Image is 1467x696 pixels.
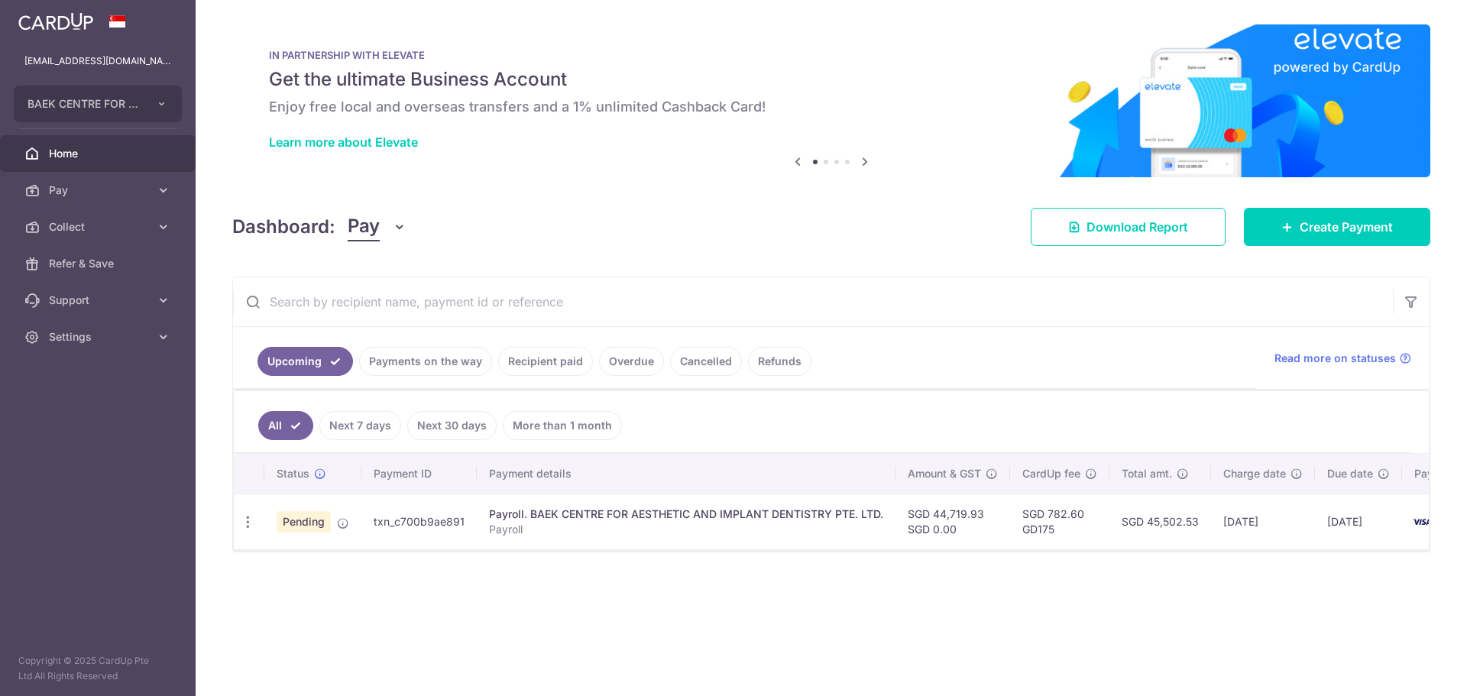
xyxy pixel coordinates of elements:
[1122,466,1172,481] span: Total amt.
[1223,466,1286,481] span: Charge date
[269,49,1394,61] p: IN PARTNERSHIP WITH ELEVATE
[407,411,497,440] a: Next 30 days
[258,411,313,440] a: All
[908,466,981,481] span: Amount & GST
[18,12,93,31] img: CardUp
[28,96,141,112] span: BAEK CENTRE FOR AESTHETIC AND IMPLANT DENTISTRY PTE. LTD.
[361,494,477,549] td: txn_c700b9ae891
[49,293,150,308] span: Support
[49,329,150,345] span: Settings
[269,98,1394,116] h6: Enjoy free local and overseas transfers and a 1% unlimited Cashback Card!
[1315,494,1402,549] td: [DATE]
[359,347,492,376] a: Payments on the way
[348,212,380,241] span: Pay
[232,24,1430,177] img: Renovation banner
[49,219,150,235] span: Collect
[269,134,418,150] a: Learn more about Elevate
[1300,218,1393,236] span: Create Payment
[489,522,883,537] p: Payroll
[1274,351,1396,366] span: Read more on statuses
[232,213,335,241] h4: Dashboard:
[257,347,353,376] a: Upcoming
[1244,208,1430,246] a: Create Payment
[277,466,309,481] span: Status
[1022,466,1080,481] span: CardUp fee
[49,256,150,271] span: Refer & Save
[1407,513,1437,531] img: Bank Card
[498,347,593,376] a: Recipient paid
[1010,494,1109,549] td: SGD 782.60 GD175
[361,454,477,494] th: Payment ID
[24,53,171,69] p: [EMAIL_ADDRESS][DOMAIN_NAME]
[477,454,895,494] th: Payment details
[49,146,150,161] span: Home
[489,507,883,522] div: Payroll. BAEK CENTRE FOR AESTHETIC AND IMPLANT DENTISTRY PTE. LTD.
[748,347,811,376] a: Refunds
[670,347,742,376] a: Cancelled
[1327,466,1373,481] span: Due date
[1274,351,1411,366] a: Read more on statuses
[1211,494,1315,549] td: [DATE]
[14,86,182,122] button: BAEK CENTRE FOR AESTHETIC AND IMPLANT DENTISTRY PTE. LTD.
[1031,208,1226,246] a: Download Report
[319,411,401,440] a: Next 7 days
[895,494,1010,549] td: SGD 44,719.93 SGD 0.00
[1109,494,1211,549] td: SGD 45,502.53
[348,212,406,241] button: Pay
[1086,218,1188,236] span: Download Report
[277,511,331,533] span: Pending
[49,183,150,198] span: Pay
[599,347,664,376] a: Overdue
[233,277,1393,326] input: Search by recipient name, payment id or reference
[503,411,622,440] a: More than 1 month
[269,67,1394,92] h5: Get the ultimate Business Account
